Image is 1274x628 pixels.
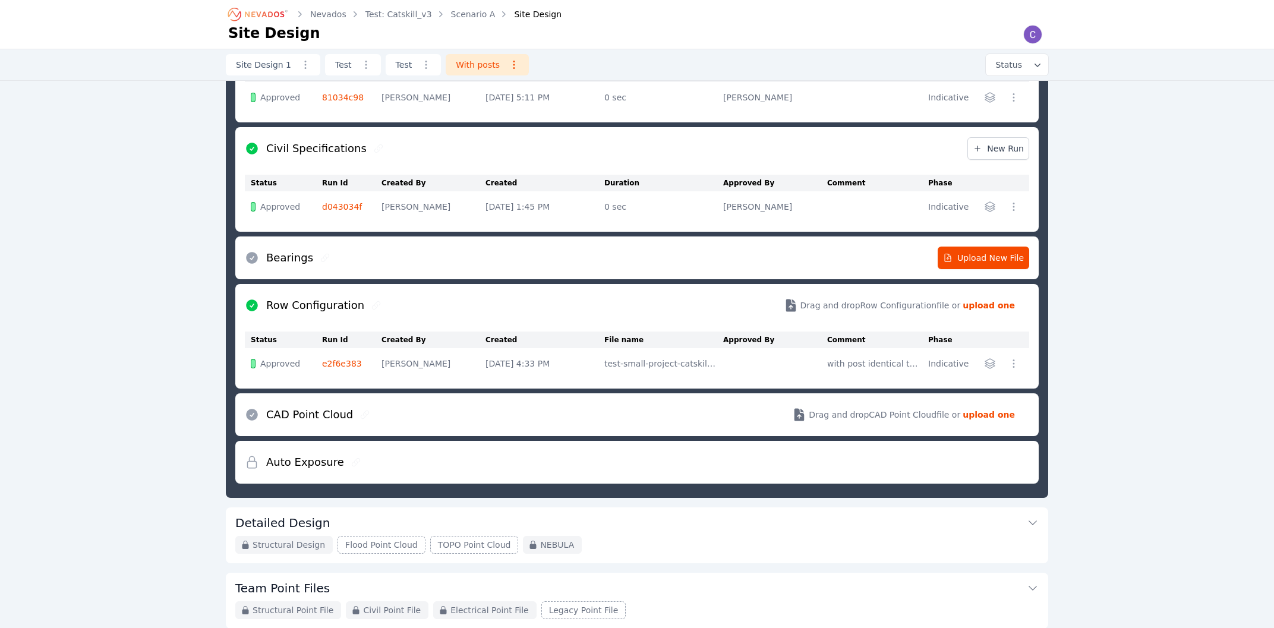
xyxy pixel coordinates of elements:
[381,348,485,379] td: [PERSON_NAME]
[604,175,723,191] th: Duration
[450,604,528,616] span: Electrical Point File
[266,250,313,266] h2: Bearings
[266,406,353,423] h2: CAD Point Cloud
[549,604,619,616] span: Legacy Point File
[253,539,325,551] span: Structural Design
[485,82,604,113] td: [DATE] 5:11 PM
[266,297,364,314] h2: Row Configuration
[446,54,529,75] a: With posts
[322,359,362,368] a: e2f6e383
[381,191,485,222] td: [PERSON_NAME]
[485,175,604,191] th: Created
[604,201,717,213] div: 0 sec
[967,137,1029,160] a: New Run
[770,289,1029,322] button: Drag and dropRow Configurationfile or upload one
[322,202,362,212] a: d043034f
[604,358,717,370] div: test-small-project-catskill-_row-configuration_ad041594.json
[497,8,562,20] div: Site Design
[245,332,322,348] th: Status
[723,82,827,113] td: [PERSON_NAME]
[266,140,367,157] h2: Civil Specifications
[928,175,977,191] th: Phase
[540,539,574,551] span: NEBULA
[438,539,511,551] span: TOPO Point Cloud
[363,604,421,616] span: Civil Point File
[322,175,381,191] th: Run Id
[827,175,928,191] th: Comment
[986,54,1048,75] button: Status
[235,573,1039,601] button: Team Point Files
[723,191,827,222] td: [PERSON_NAME]
[485,191,604,222] td: [DATE] 1:45 PM
[778,398,1029,431] button: Drag and dropCAD Point Cloudfile or upload one
[827,358,922,370] div: with post identical to dev
[226,507,1048,563] div: Detailed DesignStructural DesignFlood Point CloudTOPO Point CloudNEBULA
[991,59,1022,71] span: Status
[451,8,496,20] a: Scenario A
[963,299,1015,311] strong: upload one
[381,175,485,191] th: Created By
[260,91,300,103] span: Approved
[322,332,381,348] th: Run Id
[266,454,344,471] h2: Auto Exposure
[310,8,346,20] a: Nevados
[381,82,485,113] td: [PERSON_NAME]
[1023,25,1042,44] img: Carl Jackson
[723,175,827,191] th: Approved By
[235,580,330,597] h3: Team Point Files
[928,332,977,348] th: Phase
[260,201,300,213] span: Approved
[928,91,972,103] div: Indicative
[809,409,960,421] span: Drag and drop CAD Point Cloud file or
[228,24,320,43] h1: Site Design
[928,358,972,370] div: Indicative
[325,54,381,75] a: Test
[245,175,322,191] th: Status
[938,247,1029,269] a: Upload New File
[386,54,442,75] a: Test
[928,201,972,213] div: Indicative
[235,515,330,531] h3: Detailed Design
[604,332,723,348] th: File name
[235,507,1039,536] button: Detailed Design
[228,5,562,24] nav: Breadcrumb
[943,252,1024,264] span: Upload New File
[365,8,432,20] a: Test: Catskill_v3
[963,409,1015,421] strong: upload one
[723,332,827,348] th: Approved By
[345,539,418,551] span: Flood Point Cloud
[827,332,928,348] th: Comment
[322,93,364,102] a: 81034c98
[253,604,333,616] span: Structural Point File
[800,299,961,311] span: Drag and drop Row Configuration file or
[226,54,320,75] a: Site Design 1
[381,332,485,348] th: Created By
[973,143,1024,154] span: New Run
[604,91,717,103] div: 0 sec
[260,358,300,370] span: Approved
[485,348,604,379] td: [DATE] 4:33 PM
[485,332,604,348] th: Created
